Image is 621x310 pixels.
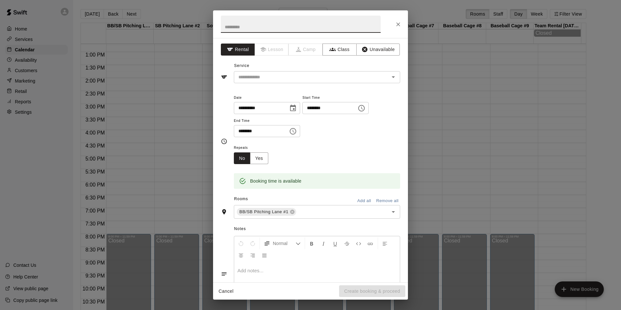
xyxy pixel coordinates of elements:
button: Insert Link [365,238,376,249]
button: Justify Align [259,249,270,261]
span: Notes [234,224,400,234]
span: Normal [273,240,296,247]
div: outlined button group [234,152,268,164]
button: Close [392,19,404,30]
svg: Service [221,74,227,80]
button: Choose time, selected time is 4:30 PM [286,125,299,138]
span: BB/SB Pitching Lane #1 [237,209,291,215]
button: Yes [250,152,268,164]
button: Rental [221,44,255,56]
svg: Timing [221,138,227,145]
span: Rooms [234,197,248,201]
button: Add all [354,196,374,206]
span: Service [234,63,249,68]
button: Center Align [235,249,247,261]
button: Format Bold [306,238,317,249]
svg: Notes [221,271,227,277]
button: Undo [235,238,247,249]
span: Start Time [302,94,369,102]
button: Unavailable [356,44,400,56]
button: Choose time, selected time is 4:00 PM [355,102,368,115]
button: Choose date, selected date is Oct 11, 2025 [286,102,299,115]
button: Insert Code [353,238,364,249]
svg: Rooms [221,209,227,215]
span: End Time [234,117,300,125]
button: Open [389,72,398,82]
span: Camps can only be created in the Services page [289,44,323,56]
button: Cancel [216,285,236,297]
div: BB/SB Pitching Lane #1 [237,208,296,216]
span: Date [234,94,300,102]
button: No [234,152,250,164]
button: Format Strikethrough [341,238,352,249]
button: Open [389,207,398,216]
button: Format Underline [330,238,341,249]
button: Redo [247,238,258,249]
div: Booking time is available [250,175,301,187]
button: Right Align [247,249,258,261]
span: Lessons must be created in the Services page first [255,44,289,56]
button: Remove all [374,196,400,206]
button: Left Align [379,238,390,249]
button: Formatting Options [261,238,303,249]
button: Class [323,44,357,56]
span: Repeats [234,144,273,152]
button: Format Italics [318,238,329,249]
